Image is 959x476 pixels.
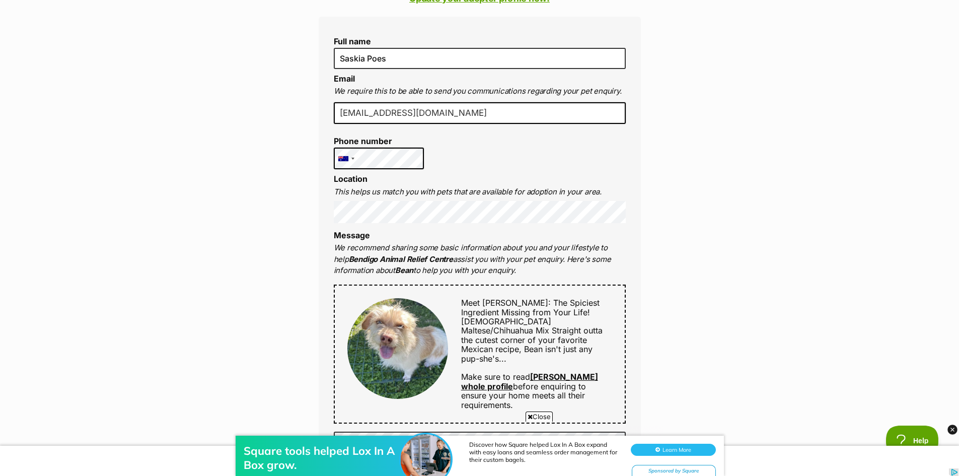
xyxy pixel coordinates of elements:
[401,19,451,69] img: Square tools helped Lox In A Box grow.
[244,28,405,56] div: Square tools helped Lox In A Box grow.
[349,254,453,264] strong: Bendigo Animal Relief Centre
[334,74,355,84] label: Email
[448,298,612,410] div: Make sure to read before enquiring to ensure your home meets all their requirements.
[469,25,620,48] div: Discover how Square helped Lox In A Box expand with easy loans and seamless order management for ...
[526,412,553,422] span: Close
[334,86,626,97] p: We require this to be able to send you communications regarding your pet enquiry.
[461,325,603,363] span: Straight outta the cutest corner of your favorite Mexican recipe, Bean isn't just any pup-she's...
[947,425,957,435] img: close_dark_3x.png
[334,37,626,46] label: Full name
[334,137,424,146] label: Phone number
[334,148,357,169] div: Australia: +61
[334,242,626,277] p: We recommend sharing some basic information about you and your lifestyle to help assist you with ...
[632,49,716,62] div: Sponsored by Square
[461,298,600,335] span: Meet [PERSON_NAME]: The Spiciest Ingredient Missing from Your Life! [DEMOGRAPHIC_DATA] Maltese/Ch...
[334,230,370,240] label: Message
[395,265,413,275] strong: Bean
[334,48,626,69] input: E.g. Jimmy Chew
[631,28,716,40] button: Learn More
[334,174,367,184] label: Location
[334,186,626,198] p: This helps us match you with pets that are available for adoption in your area.
[461,372,598,391] a: [PERSON_NAME] whole profile
[347,298,448,399] img: Bean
